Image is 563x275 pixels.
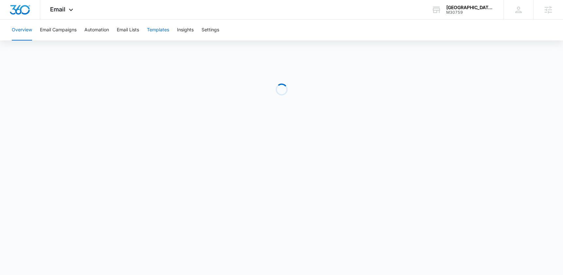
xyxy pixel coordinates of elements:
div: account id [446,10,494,15]
button: Automation [84,20,109,40]
button: Email Campaigns [40,20,77,40]
button: Overview [12,20,32,40]
div: account name [446,5,494,10]
button: Settings [202,20,219,40]
button: Templates [147,20,169,40]
button: Email Lists [117,20,139,40]
span: Email [50,6,65,13]
button: Insights [177,20,194,40]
